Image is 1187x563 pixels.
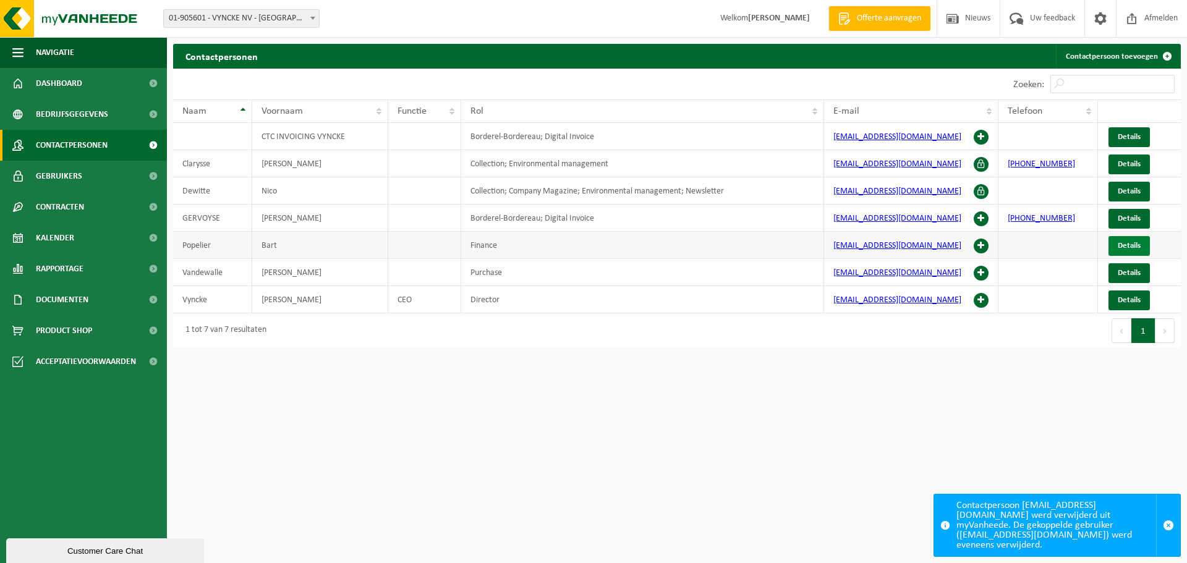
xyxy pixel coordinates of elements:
a: Details [1108,182,1150,201]
td: Collection; Company Magazine; Environmental management; Newsletter [461,177,824,205]
span: Acceptatievoorwaarden [36,346,136,377]
a: Details [1108,236,1150,256]
button: Next [1155,318,1175,343]
td: Vyncke [173,286,252,313]
a: Details [1108,263,1150,283]
td: Vandewalle [173,259,252,286]
div: 1 tot 7 van 7 resultaten [179,320,266,342]
a: [EMAIL_ADDRESS][DOMAIN_NAME] [833,214,961,223]
span: Rol [470,106,483,116]
span: Kalender [36,222,74,253]
td: Dewitte [173,177,252,205]
a: [EMAIL_ADDRESS][DOMAIN_NAME] [833,295,961,305]
a: [EMAIL_ADDRESS][DOMAIN_NAME] [833,187,961,196]
span: Navigatie [36,37,74,68]
td: Purchase [461,259,824,286]
td: Borderel-Bordereau; Digital Invoice [461,205,824,232]
iframe: chat widget [6,536,206,563]
td: Bart [252,232,388,259]
span: Documenten [36,284,88,315]
td: CEO [388,286,461,313]
button: Previous [1112,318,1131,343]
strong: [PERSON_NAME] [748,14,810,23]
a: Contactpersoon toevoegen [1056,44,1180,69]
td: [PERSON_NAME] [252,205,388,232]
span: Voornaam [262,106,303,116]
a: [EMAIL_ADDRESS][DOMAIN_NAME] [833,159,961,169]
td: Collection; Environmental management [461,150,824,177]
span: Details [1118,296,1141,304]
span: Product Shop [36,315,92,346]
td: Borderel-Bordereau; Digital Invoice [461,123,824,150]
span: Details [1118,160,1141,168]
td: [PERSON_NAME] [252,259,388,286]
span: Bedrijfsgegevens [36,99,108,130]
span: Dashboard [36,68,82,99]
span: E-mail [833,106,859,116]
td: [PERSON_NAME] [252,286,388,313]
span: Details [1118,242,1141,250]
a: Details [1108,209,1150,229]
a: Details [1108,127,1150,147]
label: Zoeken: [1013,80,1044,90]
a: [PHONE_NUMBER] [1008,214,1075,223]
td: CTC INVOICING VYNCKE [252,123,388,150]
td: Popelier [173,232,252,259]
div: Contactpersoon [EMAIL_ADDRESS][DOMAIN_NAME] werd verwijderd uit myVanheede. De gekoppelde gebruik... [956,494,1156,556]
a: [EMAIL_ADDRESS][DOMAIN_NAME] [833,132,961,142]
span: Contracten [36,192,84,222]
td: Finance [461,232,824,259]
td: [PERSON_NAME] [252,150,388,177]
a: [EMAIL_ADDRESS][DOMAIN_NAME] [833,241,961,250]
span: Contactpersonen [36,130,108,161]
span: Gebruikers [36,161,82,192]
span: Details [1118,133,1141,141]
td: Nico [252,177,388,205]
span: Rapportage [36,253,83,284]
a: [PHONE_NUMBER] [1008,159,1075,169]
span: Details [1118,214,1141,222]
span: 01-905601 - VYNCKE NV - HARELBEKE [164,10,319,27]
span: Offerte aanvragen [854,12,924,25]
td: Clarysse [173,150,252,177]
span: Functie [398,106,427,116]
a: Details [1108,155,1150,174]
button: 1 [1131,318,1155,343]
a: Details [1108,290,1150,310]
span: Details [1118,269,1141,277]
a: Offerte aanvragen [828,6,930,31]
span: 01-905601 - VYNCKE NV - HARELBEKE [163,9,320,28]
span: Naam [182,106,206,116]
h2: Contactpersonen [173,44,270,68]
a: [EMAIL_ADDRESS][DOMAIN_NAME] [833,268,961,277]
span: Details [1118,187,1141,195]
td: Director [461,286,824,313]
span: Telefoon [1008,106,1042,116]
td: GERVOYSE [173,205,252,232]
